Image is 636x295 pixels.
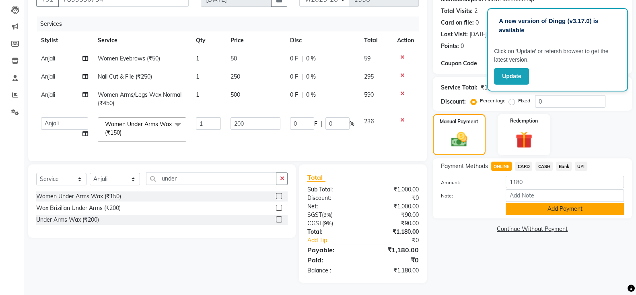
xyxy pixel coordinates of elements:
[301,54,303,63] span: |
[301,228,363,236] div: Total:
[323,220,331,226] span: 9%
[363,255,425,265] div: ₹0
[461,42,464,50] div: 0
[231,55,237,62] span: 50
[307,220,322,227] span: CGST
[321,120,322,128] span: |
[301,211,363,219] div: ( )
[363,194,425,202] div: ₹0
[98,91,181,107] span: Women Arms/Legs Wax Normal (₹450)
[323,212,331,218] span: 9%
[290,91,298,99] span: 0 F
[446,130,472,149] img: _cash.svg
[510,129,537,150] img: _gift.svg
[41,91,55,98] span: Anjali
[98,55,160,62] span: Women Eyebrows (₹50)
[93,31,191,50] th: Service
[301,245,363,255] div: Payable:
[434,225,630,233] a: Continue Without Payment
[314,120,317,128] span: F
[474,7,478,15] div: 2
[556,162,572,171] span: Bank
[441,83,478,92] div: Service Total:
[98,73,152,80] span: Nail Cut & File (₹250)
[290,54,298,63] span: 0 F
[36,216,99,224] div: Under Arms Wax (₹200)
[364,118,374,125] span: 236
[363,211,425,219] div: ₹90.00
[301,236,373,245] a: Add Tip
[506,189,624,202] input: Add Note
[231,73,240,80] span: 250
[363,219,425,228] div: ₹90.00
[359,31,392,50] th: Total
[105,120,172,136] span: Women Under Arms Wax (₹150)
[37,17,425,31] div: Services
[285,31,359,50] th: Disc
[363,245,425,255] div: ₹1,180.00
[441,98,466,106] div: Discount:
[364,73,374,80] span: 295
[191,31,226,50] th: Qty
[36,192,121,201] div: Women Under Arms Wax (₹150)
[146,172,276,185] input: Search or Scan
[441,42,459,50] div: Points:
[306,73,316,81] span: 0 %
[494,68,529,85] button: Update
[301,255,363,265] div: Paid:
[491,162,512,171] span: ONLINE
[364,55,370,62] span: 59
[307,211,321,218] span: SGST
[480,97,506,104] label: Percentage
[435,179,500,186] label: Amount:
[196,73,199,80] span: 1
[41,55,55,62] span: Anjali
[363,266,425,275] div: ₹1,180.00
[306,91,316,99] span: 0 %
[36,204,121,212] div: Wax Brizilian Under Arms (₹200)
[510,117,538,125] label: Redemption
[350,120,354,128] span: %
[441,30,468,39] div: Last Visit:
[575,162,587,171] span: UPI
[301,194,363,202] div: Discount:
[515,162,532,171] span: CARD
[506,176,624,188] input: Amount
[301,73,303,81] span: |
[373,236,425,245] div: ₹0
[506,203,624,215] button: Add Payment
[441,19,474,27] div: Card on file:
[364,91,374,98] span: 590
[494,47,621,64] p: Click on ‘Update’ or refersh browser to get the latest version.
[41,73,55,80] span: Anjali
[441,162,488,170] span: Payment Methods
[363,228,425,236] div: ₹1,180.00
[290,73,298,81] span: 0 F
[196,55,199,62] span: 1
[475,19,479,27] div: 0
[301,219,363,228] div: ( )
[231,91,240,98] span: 500
[196,91,199,98] span: 1
[440,118,478,125] label: Manual Payment
[441,59,502,68] div: Coupon Code
[392,31,419,50] th: Action
[301,91,303,99] span: |
[301,266,363,275] div: Balance :
[301,185,363,194] div: Sub Total:
[481,83,506,92] div: ₹1,000.00
[301,202,363,211] div: Net:
[435,192,500,199] label: Note:
[499,17,616,35] p: A new version of Dingg (v3.17.0) is available
[363,202,425,211] div: ₹1,000.00
[307,173,325,182] span: Total
[36,31,93,50] th: Stylist
[535,162,553,171] span: CASH
[226,31,286,50] th: Price
[518,97,530,104] label: Fixed
[306,54,316,63] span: 0 %
[469,30,487,39] div: [DATE]
[121,129,125,136] a: x
[441,7,473,15] div: Total Visits:
[363,185,425,194] div: ₹1,000.00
